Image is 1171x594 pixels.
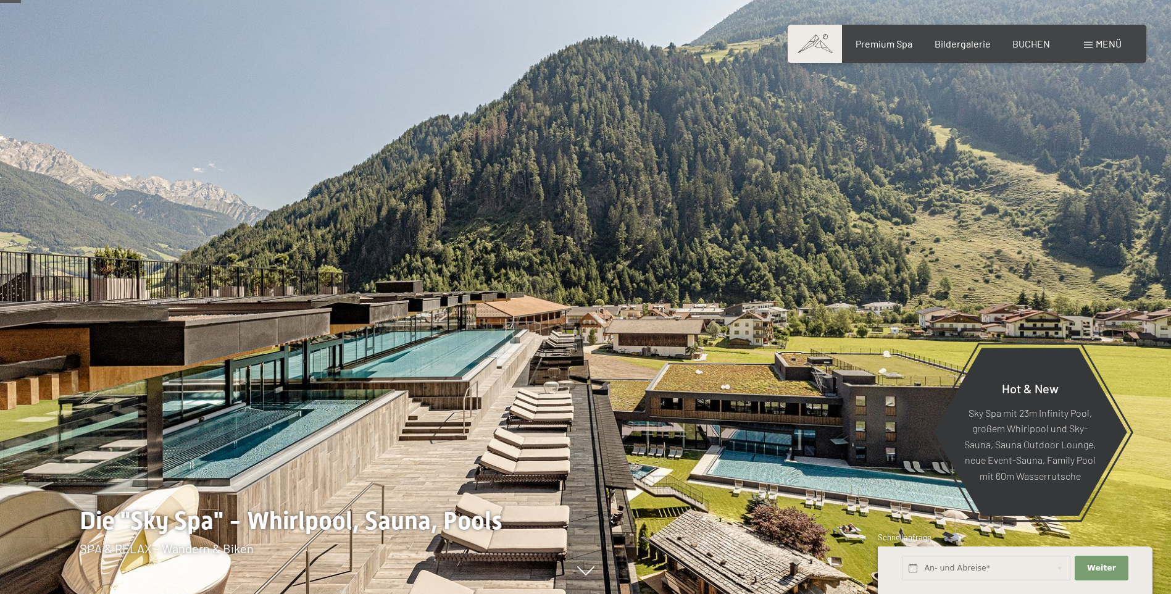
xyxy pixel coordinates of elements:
a: Hot & New Sky Spa mit 23m Infinity Pool, großem Whirlpool und Sky-Sauna, Sauna Outdoor Lounge, ne... [932,347,1128,517]
span: Hot & New [1002,380,1059,395]
p: Sky Spa mit 23m Infinity Pool, großem Whirlpool und Sky-Sauna, Sauna Outdoor Lounge, neue Event-S... [963,404,1097,483]
span: Weiter [1087,563,1116,574]
span: Menü [1096,38,1122,49]
span: Schnellanfrage [878,532,931,542]
a: Bildergalerie [935,38,991,49]
a: BUCHEN [1012,38,1050,49]
a: Premium Spa [856,38,912,49]
button: Weiter [1075,556,1128,581]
